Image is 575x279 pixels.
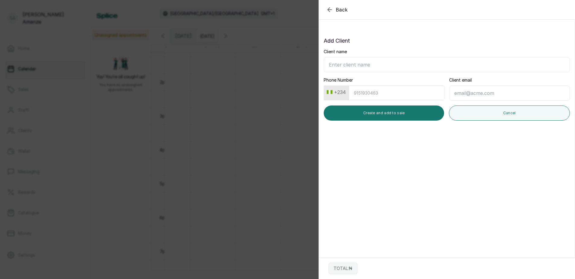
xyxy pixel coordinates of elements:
[324,57,570,72] input: Enter client name
[324,105,444,121] button: Create and add to sale
[449,105,570,121] button: Cancel
[349,86,444,100] input: 9151930463
[449,86,570,101] input: email@acme.com
[336,6,348,13] span: Back
[326,6,348,13] button: Back
[324,49,347,55] label: Client name
[449,77,472,83] label: Client email
[334,265,352,271] p: TOTAL: ₦
[324,37,570,45] p: Add Client
[324,87,348,97] button: +234
[324,77,353,83] label: Phone Number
